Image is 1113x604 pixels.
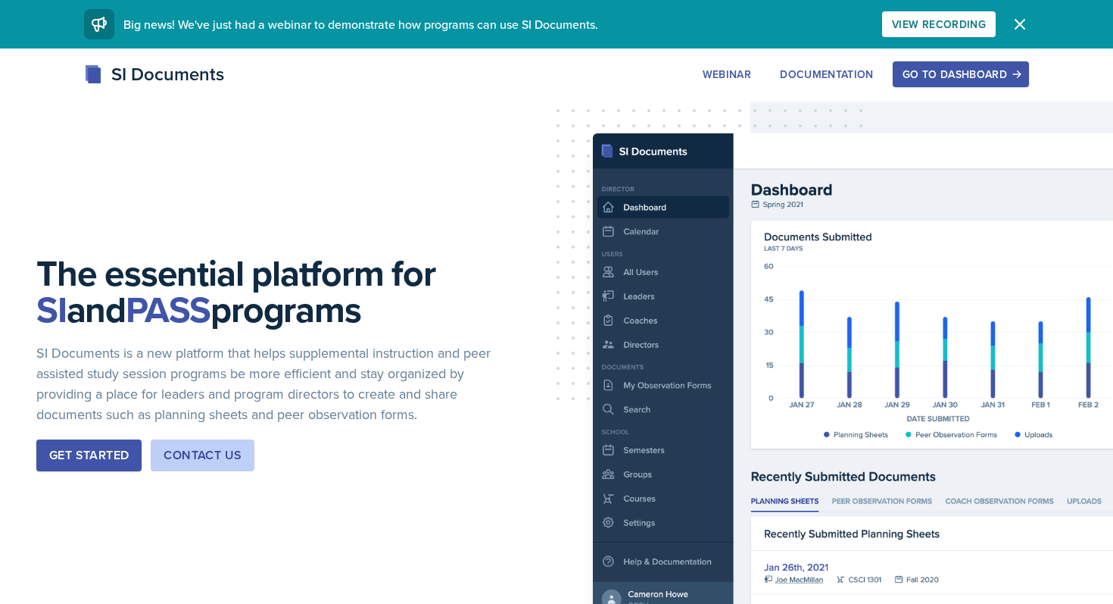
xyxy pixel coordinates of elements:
[84,61,224,88] div: SI Documents
[903,68,1019,80] div: Go to Dashboard
[123,16,598,33] span: Big news! We've just had a webinar to demonstrate how programs can use SI Documents.
[703,68,751,80] div: Webinar
[49,446,129,465] div: Get Started
[893,61,1029,87] button: Go to Dashboard
[882,11,996,37] button: View Recording
[780,68,874,80] div: Documentation
[164,446,242,465] div: Contact Us
[36,440,142,471] button: Get Started
[151,440,254,471] button: Contact Us
[892,18,986,30] div: View Recording
[770,61,884,87] button: Documentation
[693,61,761,87] button: Webinar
